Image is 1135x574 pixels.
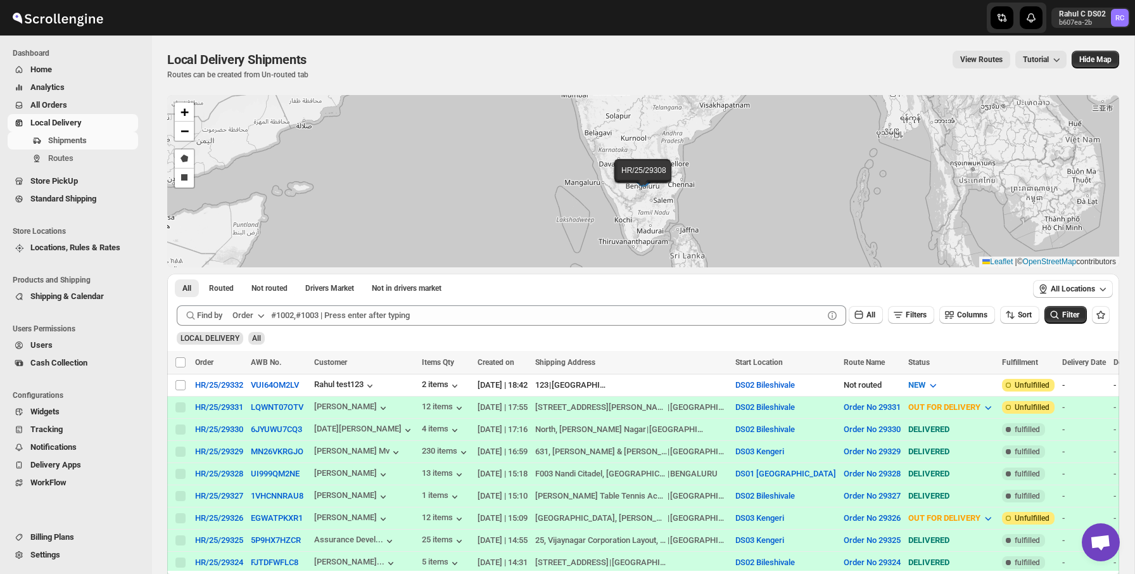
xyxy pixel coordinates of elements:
button: Billing Plans [8,528,138,546]
button: Order No 29324 [844,558,901,567]
a: Zoom in [175,103,194,122]
button: Order [225,305,275,326]
button: Assurance Devel... [314,535,396,547]
button: Order No 29328 [844,469,901,478]
span: Products and Shipping [13,275,143,285]
button: HR/25/29328 [195,469,243,478]
div: [DATE] | 15:10 [478,490,528,502]
button: HR/25/29331 [195,402,243,412]
button: Users [8,336,138,354]
button: Order No 29326 [844,513,901,523]
button: 1 items [422,490,461,503]
div: [GEOGRAPHIC_DATA] [552,379,609,392]
button: WorkFlow [8,474,138,492]
span: Unfulfilled [1015,380,1049,390]
span: NEW [908,380,925,390]
div: | [535,445,728,458]
button: 5 items [422,557,461,570]
div: HR/25/29332 [195,380,243,390]
button: All Orders [8,96,138,114]
text: RC [1115,14,1124,22]
span: Shipping & Calendar [30,291,104,301]
div: [GEOGRAPHIC_DATA] [670,490,728,502]
span: fulfilled [1015,469,1040,479]
div: | [535,401,728,414]
span: Not in drivers market [372,283,441,293]
div: [DATE] | 17:16 [478,423,528,436]
span: Dashboard [13,48,143,58]
a: Draw a rectangle [175,169,194,188]
span: Settings [30,550,60,559]
div: - [1062,379,1106,392]
button: All [849,306,883,324]
img: ScrollEngine [10,2,105,34]
span: Local Delivery [30,118,82,127]
div: | [535,490,728,502]
span: Route Name [844,358,885,367]
div: [PERSON_NAME] [314,513,390,525]
div: - [1062,468,1106,480]
img: Marker [633,169,652,183]
div: [STREET_ADDRESS][PERSON_NAME] [535,401,667,414]
div: - [1062,423,1106,436]
div: DELIVERED [908,445,994,458]
a: Zoom out [175,122,194,141]
div: [DATE] | 18:42 [478,379,528,392]
span: LOCAL DELIVERY [181,334,239,343]
div: [GEOGRAPHIC_DATA], [PERSON_NAME] Residency Layout, [PERSON_NAME] Layout, [PERSON_NAME][GEOGRAPHIC... [535,512,667,525]
div: [DATE] | 17:55 [478,401,528,414]
span: Columns [957,310,987,319]
span: All [866,310,875,319]
span: Delivery Date [1062,358,1106,367]
div: 12 items [422,402,466,414]
button: Cash Collection [8,354,138,372]
img: Marker [632,170,651,184]
button: HR/25/29330 [195,424,243,434]
span: Fulfillment [1002,358,1038,367]
button: NEW [901,375,947,395]
a: Draw a polygon [175,150,194,169]
div: [GEOGRAPHIC_DATA] [612,556,669,569]
button: 25 items [422,535,466,547]
button: Tutorial [1015,51,1067,68]
button: Order No 29329 [844,447,901,456]
button: 13 items [422,468,466,481]
img: Marker [633,171,652,185]
button: Shipments [8,132,138,150]
span: Filters [906,310,927,319]
button: Order No 29327 [844,491,901,501]
span: Items Qty [422,358,454,367]
span: Configurations [13,390,143,400]
span: Notifications [30,442,77,452]
div: 12 items [422,513,466,525]
button: Order No 29325 [844,535,901,545]
div: HR/25/29329 [195,447,243,456]
img: Marker [634,172,653,186]
span: Status [908,358,930,367]
span: | [1015,257,1017,266]
button: Tracking [8,421,138,438]
div: Order [232,309,253,322]
div: - [1062,401,1106,414]
button: LQWNT07OTV [251,402,303,412]
span: All [182,283,191,293]
button: Rahul test123 [314,379,376,392]
div: | [535,534,728,547]
button: All Locations [1033,280,1113,298]
span: Tutorial [1023,55,1049,64]
span: Rahul C DS02 [1111,9,1129,27]
button: Notifications [8,438,138,456]
span: Standard Shipping [30,194,96,203]
div: [DATE] | 14:31 [478,556,528,569]
div: DELIVERED [908,534,994,547]
span: Order [195,358,213,367]
button: DS03 Kengeri [735,513,784,523]
div: [PERSON_NAME] [314,468,390,481]
span: Store Locations [13,226,143,236]
button: [PERSON_NAME] [314,402,390,414]
div: [GEOGRAPHIC_DATA] [670,534,728,547]
button: DS02 Bileshivale [735,424,795,434]
div: [PERSON_NAME] [314,490,390,503]
button: Sort [1000,306,1039,324]
div: | [535,512,728,525]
